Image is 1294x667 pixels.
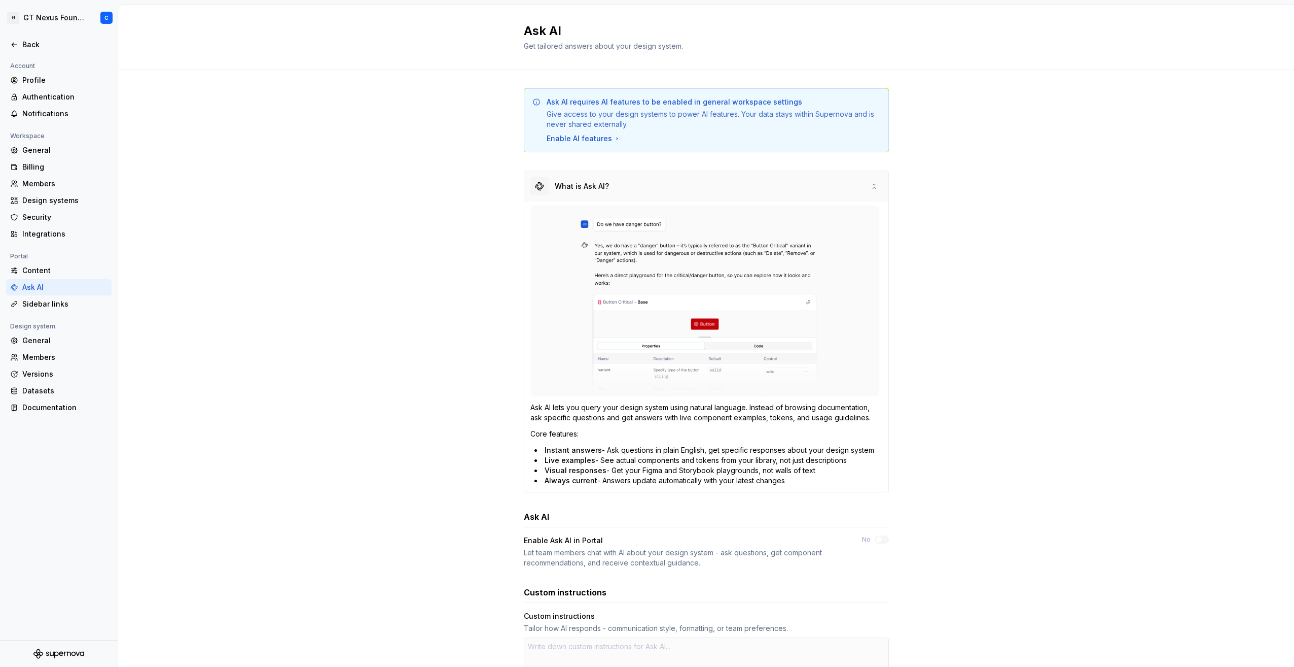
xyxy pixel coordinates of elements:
[22,109,107,119] div: Notifications
[6,250,32,262] div: Portal
[6,209,112,225] a: Security
[6,279,112,295] a: Ask AI
[6,89,112,105] a: Authentication
[6,383,112,399] a: Datasets
[6,106,112,122] a: Notifications
[524,42,683,50] span: Get tailored answers about your design system.
[33,649,84,659] svg: Supernova Logo
[545,466,606,475] span: Visual responses
[6,226,112,242] a: Integrations
[545,476,597,485] span: Always current
[6,262,112,279] a: Content
[534,465,882,476] li: - Get your Figma and Storybook playgrounds, not walls of text
[22,75,107,85] div: Profile
[22,212,107,222] div: Security
[22,299,107,309] div: Sidebar links
[23,13,88,23] div: GT Nexus Foundations
[22,40,107,50] div: Back
[6,130,49,142] div: Workspace
[6,399,112,416] a: Documentation
[22,92,107,102] div: Authentication
[524,536,844,546] div: Enable Ask AI in Portal
[22,179,107,189] div: Members
[22,386,107,396] div: Datasets
[104,14,109,22] div: C
[6,366,112,382] a: Versions
[862,536,871,544] label: No
[545,456,595,464] span: Live examples
[524,23,877,39] h2: Ask AI
[6,176,112,192] a: Members
[6,296,112,312] a: Sidebar links
[6,320,59,332] div: Design system
[6,37,112,53] a: Back
[2,7,116,29] button: GGT Nexus FoundationsC
[6,60,39,72] div: Account
[22,369,107,379] div: Versions
[524,586,606,598] h3: Custom instructions
[22,336,107,346] div: General
[545,446,602,454] span: Instant answers
[530,429,882,439] p: Core features:
[6,332,112,349] a: General
[22,403,107,413] div: Documentation
[22,265,107,276] div: Content
[6,192,112,209] a: Design systems
[22,229,107,239] div: Integrations
[7,12,19,24] div: G
[524,511,549,523] h3: Ask AI
[534,455,882,465] li: - See actual components and tokens from your library, not just descriptions
[22,352,107,362] div: Members
[6,159,112,175] a: Billing
[547,134,621,144] button: Enable AI features
[547,97,802,107] div: Ask AI requires AI features to be enabled in general workspace settings
[22,145,107,155] div: General
[6,72,112,88] a: Profile
[530,403,882,423] p: Ask AI lets you query your design system using natural language. Instead of browsing documentatio...
[22,282,107,292] div: Ask AI
[547,109,880,129] div: Give access to your design systems to power AI features. Your data stays within Supernova and is ...
[524,623,889,633] div: Tailor how AI responds - communication style, formatting, or team preferences.
[534,445,882,455] li: - Ask questions in plain English, get specific responses about your design system
[534,476,882,486] li: - Answers update automatically with your latest changes
[22,195,107,206] div: Design systems
[555,181,609,191] div: What is Ask AI?
[22,162,107,172] div: Billing
[524,548,844,568] div: Let team members chat with AI about your design system - ask questions, get component recommendat...
[524,611,889,621] div: Custom instructions
[6,142,112,158] a: General
[6,349,112,365] a: Members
